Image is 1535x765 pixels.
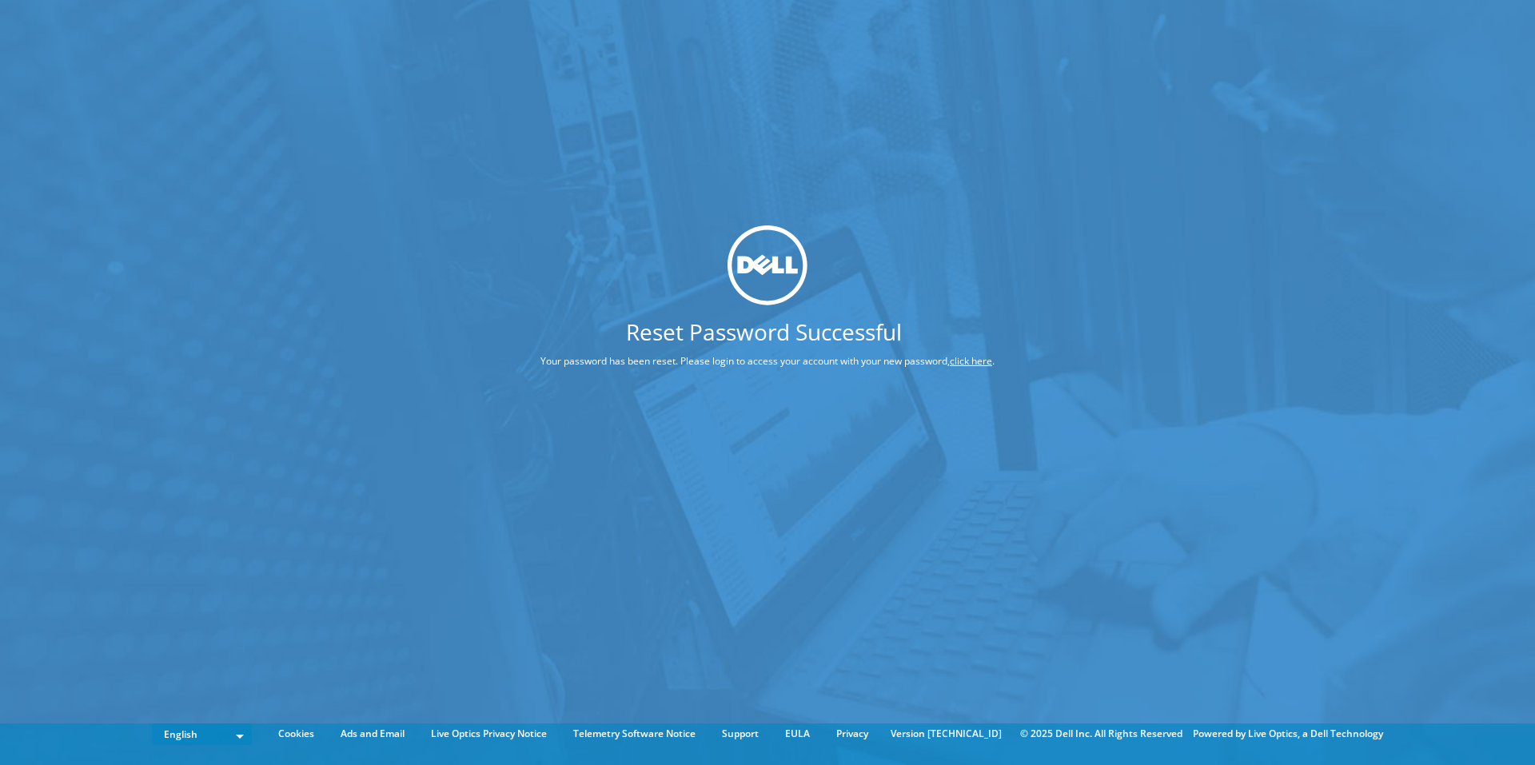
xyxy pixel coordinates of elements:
[883,725,1010,743] li: Version [TECHNICAL_ID]
[950,353,992,367] a: click here
[1012,725,1190,743] li: © 2025 Dell Inc. All Rights Reserved
[728,225,807,305] img: dell_svg_logo.svg
[1193,725,1383,743] li: Powered by Live Optics, a Dell Technology
[480,320,1047,342] h1: Reset Password Successful
[266,725,326,743] a: Cookies
[773,725,822,743] a: EULA
[329,725,417,743] a: Ads and Email
[710,725,771,743] a: Support
[480,352,1055,369] p: Your password has been reset. Please login to access your account with your new password, .
[824,725,880,743] a: Privacy
[419,725,559,743] a: Live Optics Privacy Notice
[561,725,708,743] a: Telemetry Software Notice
